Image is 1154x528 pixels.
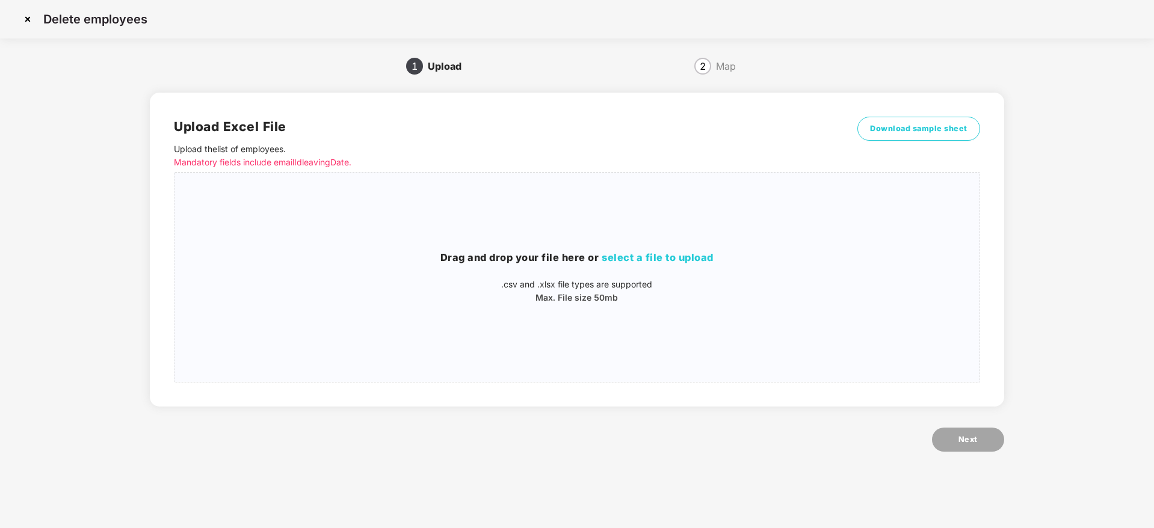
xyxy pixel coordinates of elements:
div: Upload [428,57,471,76]
p: .csv and .xlsx file types are supported [174,278,979,291]
h3: Drag and drop your file here or [174,250,979,266]
span: 2 [700,61,706,71]
img: svg+xml;base64,PHN2ZyBpZD0iQ3Jvc3MtMzJ4MzIiIHhtbG5zPSJodHRwOi8vd3d3LnczLm9yZy8yMDAwL3N2ZyIgd2lkdG... [18,10,37,29]
p: Delete employees [43,12,147,26]
p: Upload the list of employees . [174,143,812,169]
div: Map [716,57,736,76]
p: Max. File size 50mb [174,291,979,304]
p: Mandatory fields include emailId leavingDate. [174,156,812,169]
h2: Upload Excel File [174,117,812,137]
span: 1 [412,61,418,71]
span: select a file to upload [602,251,714,263]
button: Download sample sheet [857,117,980,141]
span: Download sample sheet [870,123,967,135]
span: Drag and drop your file here orselect a file to upload.csv and .xlsx file types are supportedMax.... [174,173,979,382]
